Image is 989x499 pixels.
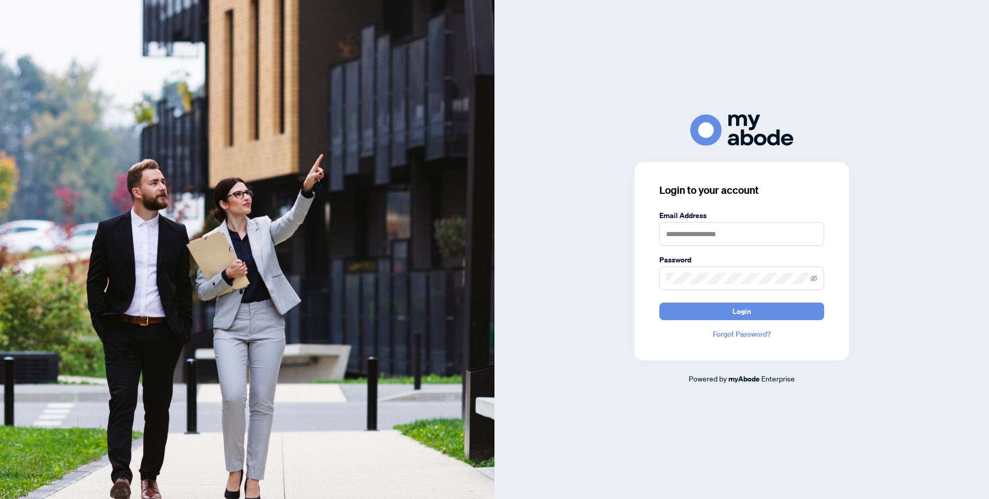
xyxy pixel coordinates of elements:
h3: Login to your account [659,183,824,197]
img: ma-logo [690,114,793,146]
a: myAbode [728,373,760,385]
a: Forgot Password? [659,328,824,340]
span: eye-invisible [810,275,817,282]
span: Enterprise [761,374,795,383]
span: Powered by [689,374,727,383]
button: Login [659,303,824,320]
label: Password [659,254,824,265]
label: Email Address [659,210,824,221]
span: Login [732,303,751,320]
